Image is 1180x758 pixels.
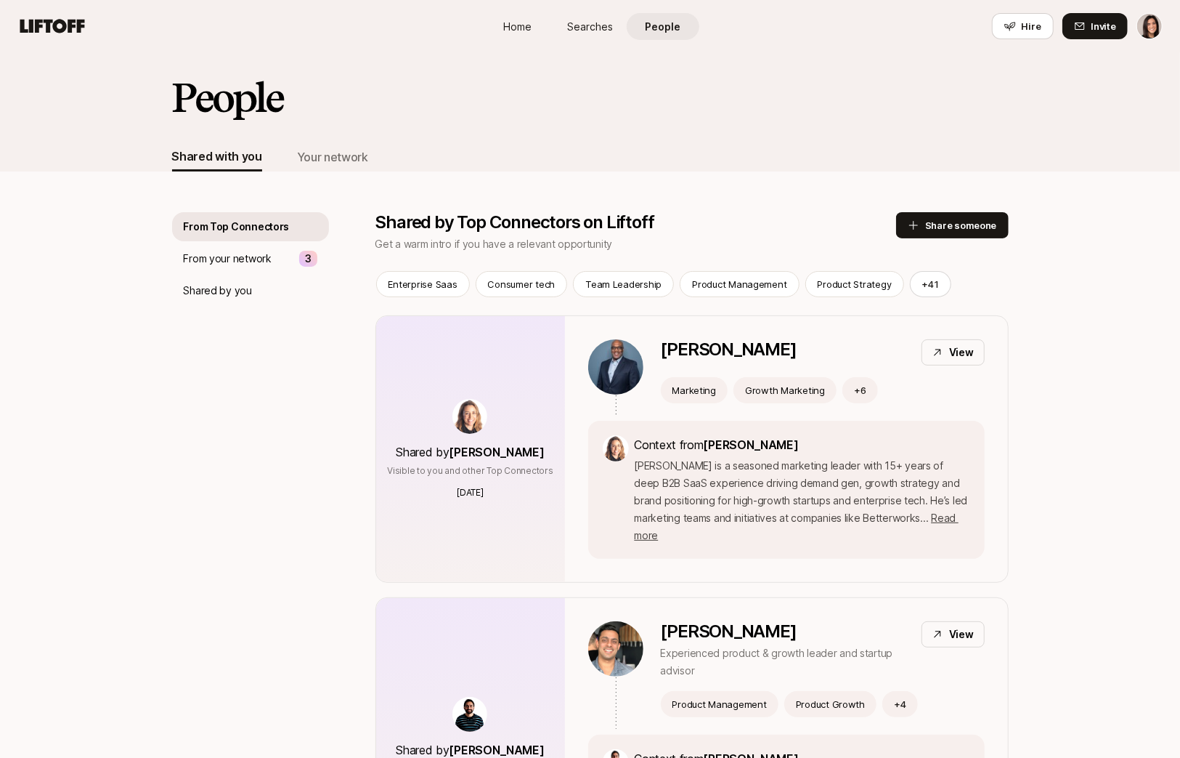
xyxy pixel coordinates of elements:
[661,339,797,360] p: [PERSON_NAME]
[1022,19,1041,33] span: Hire
[297,142,368,172] button: Your network
[503,19,532,34] span: Home
[661,621,910,642] p: [PERSON_NAME]
[745,383,825,398] p: Growth Marketing
[588,621,643,677] img: 1cf5e339_9344_4c28_b1fe_dc3ceac21bee.jpg
[457,486,484,499] p: [DATE]
[645,19,680,34] span: People
[488,277,556,291] p: Consumer tech
[388,277,457,291] p: Enterprise Saas
[1137,14,1162,39] img: Eleanor Morgan
[635,457,970,544] p: [PERSON_NAME] is a seasoned marketing leader with 15+ years of deep B2B SaaS experience driving d...
[896,212,1009,238] button: Share someone
[172,147,262,166] div: Shared with you
[842,377,878,403] button: +6
[481,13,554,40] a: Home
[585,277,662,291] p: Team Leadership
[554,13,627,40] a: Searches
[449,743,545,757] span: [PERSON_NAME]
[1091,19,1116,33] span: Invite
[635,435,970,454] p: Context from
[396,443,545,461] p: Shared by
[627,13,699,40] a: People
[452,697,487,732] img: ACg8ocIkDTL3-aTJPCC6zF-UTLIXBF4K0l6XE8Bv4u6zd-KODelM=s160-c
[949,626,974,643] p: View
[297,148,368,166] div: Your network
[449,445,545,459] span: [PERSON_NAME]
[603,435,629,461] img: 5b4e8e9c_3b7b_4d72_a69f_7f4659b27c66.jpg
[672,697,767,711] p: Product Management
[184,282,252,299] p: Shared by you
[567,19,613,34] span: Searches
[305,250,312,267] p: 3
[992,13,1054,39] button: Hire
[375,212,896,233] p: Shared by Top Connectors on Liftoff
[452,399,487,434] img: 5b4e8e9c_3b7b_4d72_a69f_7f4659b27c66.jpg
[375,235,896,253] p: Get a warm intro if you have a relevant opportunity
[692,277,786,291] p: Product Management
[1136,13,1163,39] button: Eleanor Morgan
[184,250,272,267] p: From your network
[172,76,282,119] h2: People
[1062,13,1128,39] button: Invite
[661,645,910,680] p: Experienced product & growth leader and startup advisor
[818,277,892,291] p: Product Strategy
[910,271,951,297] button: +41
[949,344,974,361] p: View
[672,383,717,398] p: Marketing
[375,315,1009,583] a: Shared by[PERSON_NAME]Visible to you and other Top Connectors[DATE][PERSON_NAME]ViewMarketingGrow...
[796,697,865,711] p: Product Growth
[704,438,799,452] span: [PERSON_NAME]
[387,464,553,477] p: Visible to you and other Top Connectors
[588,339,643,395] img: d4a00215_5f96_486f_9846_edc73dbf65d7.jpg
[184,218,290,235] p: From Top Connectors
[172,142,262,172] button: Shared with you
[882,691,918,717] button: +4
